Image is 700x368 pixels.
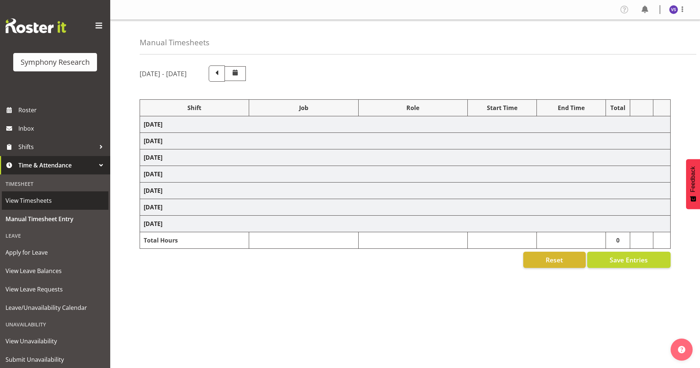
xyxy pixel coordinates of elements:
[2,176,108,191] div: Timesheet
[140,38,209,47] h4: Manual Timesheets
[140,70,187,78] h5: [DATE] - [DATE]
[546,255,563,265] span: Reset
[523,252,586,268] button: Reset
[686,159,700,209] button: Feedback - Show survey
[6,213,105,224] span: Manual Timesheet Entry
[140,166,671,183] td: [DATE]
[610,255,648,265] span: Save Entries
[587,252,671,268] button: Save Entries
[362,103,464,112] div: Role
[140,232,249,249] td: Total Hours
[18,141,96,152] span: Shifts
[6,195,105,206] span: View Timesheets
[2,262,108,280] a: View Leave Balances
[18,160,96,171] span: Time & Attendance
[6,265,105,276] span: View Leave Balances
[6,247,105,258] span: Apply for Leave
[144,103,245,112] div: Shift
[2,191,108,210] a: View Timesheets
[2,228,108,243] div: Leave
[610,103,627,112] div: Total
[690,166,696,192] span: Feedback
[606,232,630,249] td: 0
[18,105,107,116] span: Roster
[140,116,671,133] td: [DATE]
[6,354,105,365] span: Submit Unavailability
[140,133,671,149] td: [DATE]
[140,216,671,232] td: [DATE]
[541,103,602,112] div: End Time
[678,346,685,353] img: help-xxl-2.png
[6,302,105,313] span: Leave/Unavailability Calendar
[140,183,671,199] td: [DATE]
[2,332,108,350] a: View Unavailability
[2,210,108,228] a: Manual Timesheet Entry
[2,298,108,317] a: Leave/Unavailability Calendar
[2,243,108,262] a: Apply for Leave
[253,103,354,112] div: Job
[18,123,107,134] span: Inbox
[140,149,671,166] td: [DATE]
[669,5,678,14] img: virender-singh11427.jpg
[140,199,671,216] td: [DATE]
[2,280,108,298] a: View Leave Requests
[6,336,105,347] span: View Unavailability
[2,317,108,332] div: Unavailability
[21,57,90,68] div: Symphony Research
[471,103,533,112] div: Start Time
[6,284,105,295] span: View Leave Requests
[6,18,66,33] img: Rosterit website logo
